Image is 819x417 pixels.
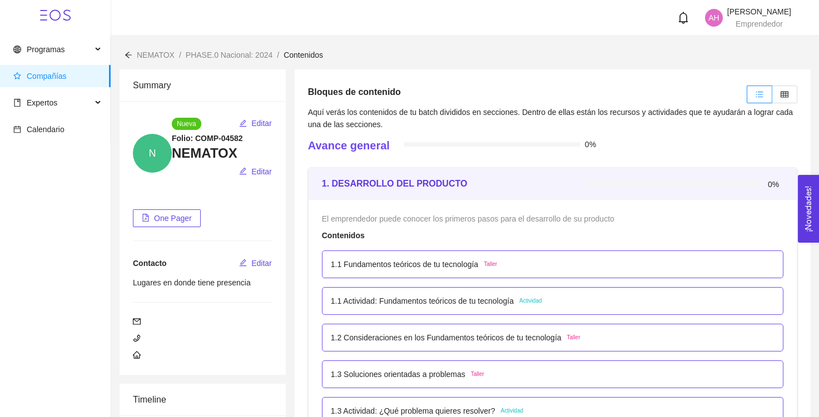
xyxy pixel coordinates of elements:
span: Lugares en donde tiene presencia [133,278,251,287]
span: El emprendedor puede conocer los primeros pasos para el desarrollo de su producto [322,214,614,223]
span: Editar [251,117,272,129]
button: Open Feedback Widget [798,175,819,243]
span: calendar [13,125,21,133]
span: table [781,91,788,98]
span: 0% [768,180,783,188]
p: 1.3 Soluciones orientadas a problemas [331,368,465,380]
div: Timeline [133,384,272,415]
span: Editar [251,257,272,269]
button: editEditar [239,254,272,272]
p: 1.2 Consideraciones en los Fundamentos teóricos de tu tecnología [331,331,562,344]
span: edit [239,119,247,128]
span: PHASE.0 Nacional: 2024 [186,51,272,59]
span: home [133,351,141,359]
h4: Avance general [308,138,390,153]
button: editEditar [239,163,272,180]
strong: Contenidos [322,231,365,240]
span: 0% [585,140,600,148]
button: file-pdfOne Pager [133,209,201,227]
span: Contacto [133,259,167,268]
div: Summary [133,69,272,101]
span: edit [239,167,247,176]
span: global [13,46,21,53]
p: 1.1 Fundamentos teóricos de tu tecnología [331,258,478,270]
span: N [149,134,156,173]
span: NEMATOX [137,51,175,59]
span: One Pager [154,212,192,224]
span: file-pdf [142,214,150,223]
span: [PERSON_NAME] [727,7,791,16]
span: Expertos [27,98,57,107]
span: phone [133,334,141,342]
span: Taller [484,260,497,269]
span: mail [133,318,141,325]
strong: 1. DESARROLLO DEL PRODUCTO [322,179,468,188]
span: edit [239,259,247,268]
span: AH [708,9,719,27]
span: Contenidos [284,51,323,59]
span: Taller [471,370,484,379]
span: Calendario [27,125,64,134]
span: unordered-list [756,91,763,98]
h5: Bloques de contenido [308,86,401,99]
span: book [13,99,21,107]
p: 1.1 Actividad: Fundamentos teóricos de tu tecnología [331,295,514,307]
span: Nueva [172,118,201,130]
p: 1.3 Actividad: ¿Qué problema quieres resolver? [331,405,495,417]
span: Actividad [500,406,523,415]
span: / [179,51,181,59]
h3: NEMATOX [172,144,272,162]
span: Editar [251,165,272,178]
span: bell [677,12,689,24]
strong: Folio: COMP-04582 [172,134,243,143]
span: Compañías [27,72,67,81]
span: Actividad [519,297,542,305]
span: Emprendedor [736,19,783,28]
span: star [13,72,21,80]
span: / [277,51,279,59]
span: Taller [567,333,580,342]
span: Aquí verás los contenidos de tu batch divididos en secciones. Dentro de ellas están los recursos ... [308,108,793,129]
span: Programas [27,45,64,54]
span: arrow-left [125,51,132,59]
button: editEditar [239,114,272,132]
